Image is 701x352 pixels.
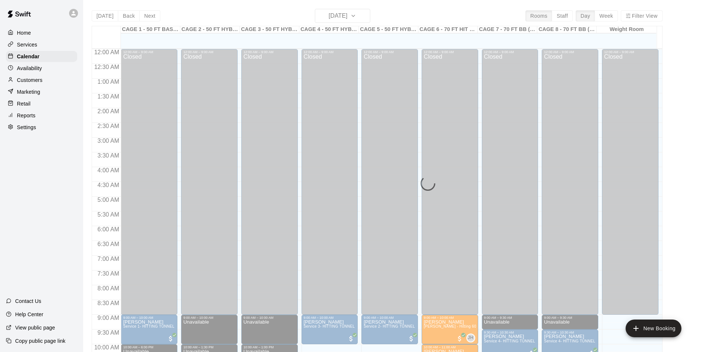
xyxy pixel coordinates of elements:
[604,50,656,54] div: 12:00 AM – 9:00 AM
[15,337,65,345] p: Copy public page link
[468,334,473,342] span: JH
[17,100,31,107] p: Retail
[418,26,478,33] div: CAGE 6 - 70 FT HIT TRAX
[6,63,77,74] a: Availability
[96,315,121,321] span: 9:00 AM
[96,241,121,247] span: 6:30 AM
[537,26,597,33] div: CAGE 8 - 70 FT BB (w/ pitching mound)
[626,320,681,337] button: add
[96,182,121,188] span: 4:30 AM
[544,339,638,343] span: Service 4- HITTING TUNNEL RENTAL - 70ft Baseball
[364,50,416,54] div: 12:00 AM – 9:00 AM
[17,65,42,72] p: Availability
[304,50,356,54] div: 12:00 AM – 9:00 AM
[484,339,578,343] span: Service 4- HITTING TUNNEL RENTAL - 70ft Baseball
[244,345,296,349] div: 10:00 AM – 1:00 PM
[92,344,121,351] span: 10:00 AM
[6,122,77,133] div: Settings
[478,26,537,33] div: CAGE 7 - 70 FT BB (w/ pitching mound)
[484,54,536,317] div: Closed
[597,26,656,33] div: Weight Room
[364,54,416,317] div: Closed
[424,324,509,328] span: [PERSON_NAME] - Hitting 60min 1:1 instruction
[347,335,355,342] span: All customers have paid
[92,64,121,70] span: 12:30 AM
[96,152,121,159] span: 3:30 AM
[299,26,359,33] div: CAGE 4 - 50 FT HYBRID BB/SB
[304,324,396,328] span: Service 3- HITTING TUNNEL RENTAL - 50ft Softball
[6,98,77,109] a: Retail
[6,39,77,50] a: Services
[96,285,121,291] span: 8:00 AM
[123,345,175,349] div: 10:00 AM – 6:00 PM
[456,335,463,342] span: All customers have paid
[602,49,659,315] div: 12:00 AM – 9:00 AM: Closed
[96,329,121,336] span: 9:30 AM
[96,256,121,262] span: 7:00 AM
[482,49,538,315] div: 12:00 AM – 9:00 AM: Closed
[6,110,77,121] a: Reports
[302,49,358,315] div: 12:00 AM – 9:00 AM: Closed
[424,50,476,54] div: 12:00 AM – 9:00 AM
[15,297,41,305] p: Contact Us
[183,54,235,317] div: Closed
[15,311,43,318] p: Help Center
[302,315,358,344] div: 9:00 AM – 10:00 AM: Weston Schmidt
[123,316,175,320] div: 9:00 AM – 10:00 AM
[181,315,238,344] div: 9:00 AM – 10:00 AM: Unavailable
[6,51,77,62] a: Calendar
[424,316,476,320] div: 9:00 AM – 10:00 AM
[466,334,475,342] div: John Havird
[17,41,37,48] p: Services
[17,88,40,96] p: Marketing
[6,86,77,97] a: Marketing
[6,27,77,38] a: Home
[183,345,235,349] div: 10:00 AM – 1:30 PM
[304,54,356,317] div: Closed
[241,315,298,344] div: 9:00 AM – 10:00 AM: Unavailable
[364,316,416,320] div: 9:00 AM – 10:00 AM
[544,316,596,320] div: 9:00 AM – 9:30 AM
[15,324,55,331] p: View public page
[123,50,175,54] div: 12:00 AM – 9:00 AM
[96,270,121,277] span: 7:30 AM
[484,316,536,320] div: 9:00 AM – 9:30 AM
[542,315,598,329] div: 9:00 AM – 9:30 AM: Unavailable
[123,324,259,328] span: Service 1- HITTING TUNNEL RENTAL - 50ft Baseball w/ Auto/Manual Feeder
[544,54,596,317] div: Closed
[244,316,296,320] div: 9:00 AM – 10:00 AM
[183,316,235,320] div: 9:00 AM – 10:00 AM
[96,93,121,100] span: 1:30 AM
[96,79,121,85] span: 1:00 AM
[361,49,418,315] div: 12:00 AM – 9:00 AM: Closed
[544,50,596,54] div: 12:00 AM – 9:00 AM
[482,315,538,329] div: 9:00 AM – 9:30 AM: Unavailable
[96,211,121,218] span: 5:30 AM
[240,26,299,33] div: CAGE 3 - 50 FT HYBRID BB/SB
[241,49,298,315] div: 12:00 AM – 9:00 AM: Closed
[180,26,240,33] div: CAGE 2 - 50 FT HYBRID BB/SB
[424,345,476,349] div: 10:00 AM – 11:00 AM
[484,331,536,334] div: 9:30 AM – 10:30 AM
[484,50,536,54] div: 12:00 AM – 9:00 AM
[422,49,478,315] div: 12:00 AM – 9:00 AM: Closed
[6,75,77,86] a: Customers
[183,50,235,54] div: 12:00 AM – 9:00 AM
[96,138,121,144] span: 3:00 AM
[96,167,121,173] span: 4:00 AM
[422,315,478,344] div: 9:00 AM – 10:00 AM: John Havird - Hitting 60min 1:1 instruction
[167,335,174,342] span: All customers have paid
[544,331,596,334] div: 9:30 AM – 10:30 AM
[121,49,177,315] div: 12:00 AM – 9:00 AM: Closed
[96,108,121,114] span: 2:00 AM
[121,26,180,33] div: CAGE 1 - 50 FT BASEBALL w/ Auto Feeder
[123,54,175,317] div: Closed
[424,54,476,317] div: Closed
